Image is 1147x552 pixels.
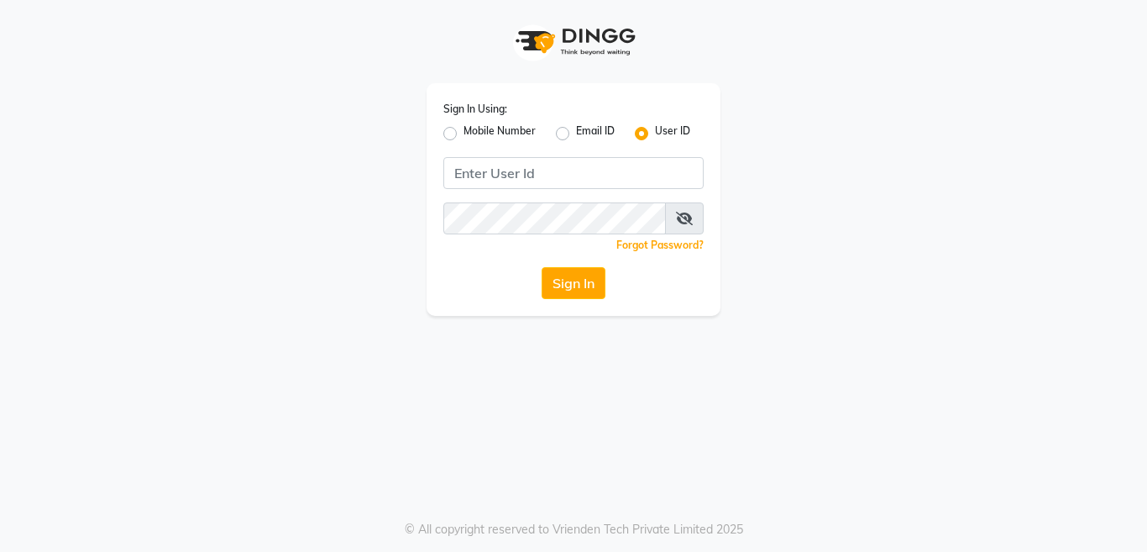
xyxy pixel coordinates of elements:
[655,124,690,144] label: User ID
[616,239,704,251] a: Forgot Password?
[443,157,704,189] input: Username
[576,124,615,144] label: Email ID
[443,102,507,117] label: Sign In Using:
[506,17,641,66] img: logo1.svg
[443,202,666,234] input: Username
[464,124,536,144] label: Mobile Number
[542,267,605,299] button: Sign In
